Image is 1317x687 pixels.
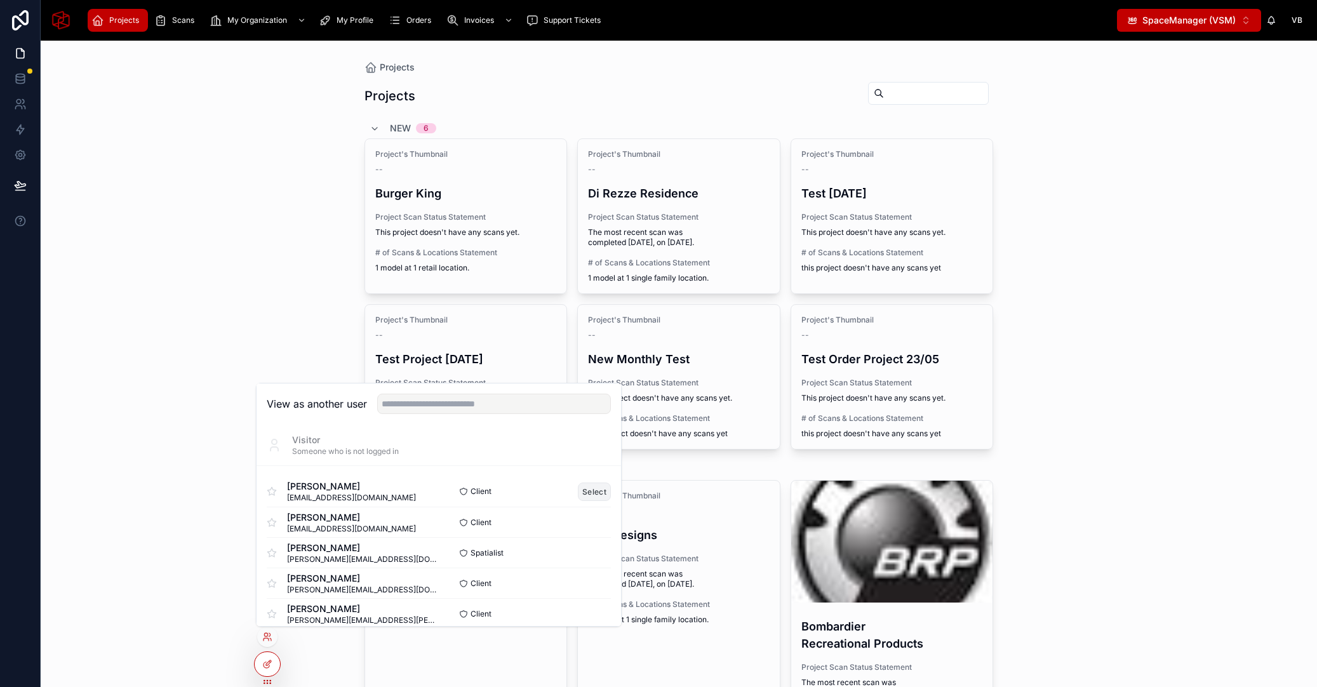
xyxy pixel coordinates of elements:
span: VB [1292,15,1302,25]
span: -- [588,164,596,175]
a: Orders [385,9,440,32]
span: Project Scan Status Statement [375,378,557,388]
span: [PERSON_NAME] [287,480,416,493]
span: Someone who is not logged in [292,446,399,457]
span: Project Scan Status Statement [801,378,983,388]
span: Client [471,578,491,589]
span: New [390,122,411,135]
span: # of Scans & Locations Statement [375,248,557,258]
a: Support Tickets [522,9,610,32]
a: Projects [364,61,415,74]
div: Bombardier-Recreational-Products.jpeg [791,481,993,603]
h4: Burger King [375,185,557,202]
span: Project Scan Status Statement [375,212,557,222]
span: [PERSON_NAME] [287,511,416,524]
span: This project doesn't have any scans yet. [801,393,983,403]
span: -- [375,164,383,175]
span: # of Scans & Locations Statement [801,248,983,258]
span: Project's Thumbnail [588,315,770,325]
h4: New Monthly Test [588,350,770,368]
span: SpaceManager (VSM) [1142,14,1236,27]
span: this project doesn't have any scans yet [801,263,983,273]
h4: Test Order Project 23/05 [801,350,983,368]
span: [EMAIL_ADDRESS][DOMAIN_NAME] [287,524,416,534]
span: This project doesn't have any scans yet. [588,393,770,403]
span: # of Scans & Locations Statement [588,258,770,268]
span: This project doesn't have any scans yet. [375,227,557,237]
span: Project's Thumbnail [801,149,983,159]
span: [EMAIL_ADDRESS][DOMAIN_NAME] [287,493,416,503]
span: Spatialist [471,548,504,558]
span: My Profile [337,15,373,25]
span: Project Scan Status Statement [588,212,770,222]
span: Project's Thumbnail [588,491,770,501]
span: Project Scan Status Statement [588,378,770,388]
span: 1 model at 1 retail location. [375,263,557,273]
span: Project's Thumbnail [375,149,557,159]
span: [PERSON_NAME] [287,603,439,615]
span: Project Scan Status Statement [801,212,983,222]
span: this project doesn't have any scans yet [801,429,983,439]
span: [PERSON_NAME][EMAIL_ADDRESS][DOMAIN_NAME] [287,585,439,595]
span: Project's Thumbnail [801,315,983,325]
span: Invoices [464,15,494,25]
span: Project's Thumbnail [588,149,770,159]
span: Client [471,486,491,497]
span: this project doesn't have any scans yet [588,429,770,439]
button: Select [578,483,611,501]
span: [PERSON_NAME][EMAIL_ADDRESS][PERSON_NAME][DOMAIN_NAME] [287,615,439,625]
h4: Test Project [DATE] [375,350,557,368]
span: Client [471,609,491,619]
span: Project Scan Status Statement [801,662,983,672]
h4: Bombardier Recreational Products [801,618,983,652]
a: Project's Thumbnail--Test Project [DATE]Project Scan Status StatementThis project doesn't have an... [364,304,568,450]
h4: Di Rezze Residence [588,185,770,202]
span: Project's Thumbnail [375,315,557,325]
a: Project's Thumbnail--Burger KingProject Scan Status StatementThis project doesn't have any scans ... [364,138,568,294]
span: Scans [172,15,194,25]
span: Client [471,517,491,528]
a: Project's Thumbnail--New Monthly TestProject Scan Status StatementThis project doesn't have any s... [577,304,780,450]
span: [PERSON_NAME][EMAIL_ADDRESS][DOMAIN_NAME] [287,554,439,564]
button: Select Button [1117,9,1261,32]
span: [PERSON_NAME] [287,572,439,585]
span: # of Scans & Locations Statement [801,413,983,424]
h2: View as another user [267,396,367,411]
span: -- [588,330,596,340]
a: My Profile [315,9,382,32]
a: Projects [88,9,148,32]
span: # of Scans & Locations Statement [588,599,770,610]
span: -- [801,330,809,340]
a: Project's Thumbnail--Di Rezze ResidenceProject Scan Status StatementThe most recent scan was comp... [577,138,780,294]
span: The most recent scan was completed [DATE], on [DATE]. [588,569,770,589]
a: Project's Thumbnail--Test [DATE]Project Scan Status StatementThis project doesn't have any scans ... [791,138,994,294]
a: Scans [150,9,203,32]
span: Project Scan Status Statement [588,554,770,564]
h1: Projects [364,87,415,105]
h4: Test [DATE] [801,185,983,202]
span: Orders [406,15,431,25]
span: -- [375,330,383,340]
span: This project doesn't have any scans yet. [801,227,983,237]
span: 1 model at 1 single family location. [588,615,770,625]
a: Project's Thumbnail--Test Order Project 23/05Project Scan Status StatementThis project doesn't ha... [791,304,994,450]
span: Support Tickets [544,15,601,25]
span: Projects [109,15,139,25]
a: My Organization [206,9,312,32]
span: [PERSON_NAME] [287,542,439,554]
span: -- [801,164,809,175]
span: Visitor [292,434,399,446]
span: Projects [380,61,415,74]
span: The most recent scan was completed [DATE], on [DATE]. [588,227,770,248]
div: scrollable content [81,6,1117,34]
div: 6 [424,123,429,133]
img: App logo [51,10,71,30]
a: Invoices [443,9,519,32]
span: My Organization [227,15,287,25]
h4: AJL Designs [588,526,770,544]
span: # of Scans & Locations Statement [588,413,770,424]
span: 1 model at 1 single family location. [588,273,770,283]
